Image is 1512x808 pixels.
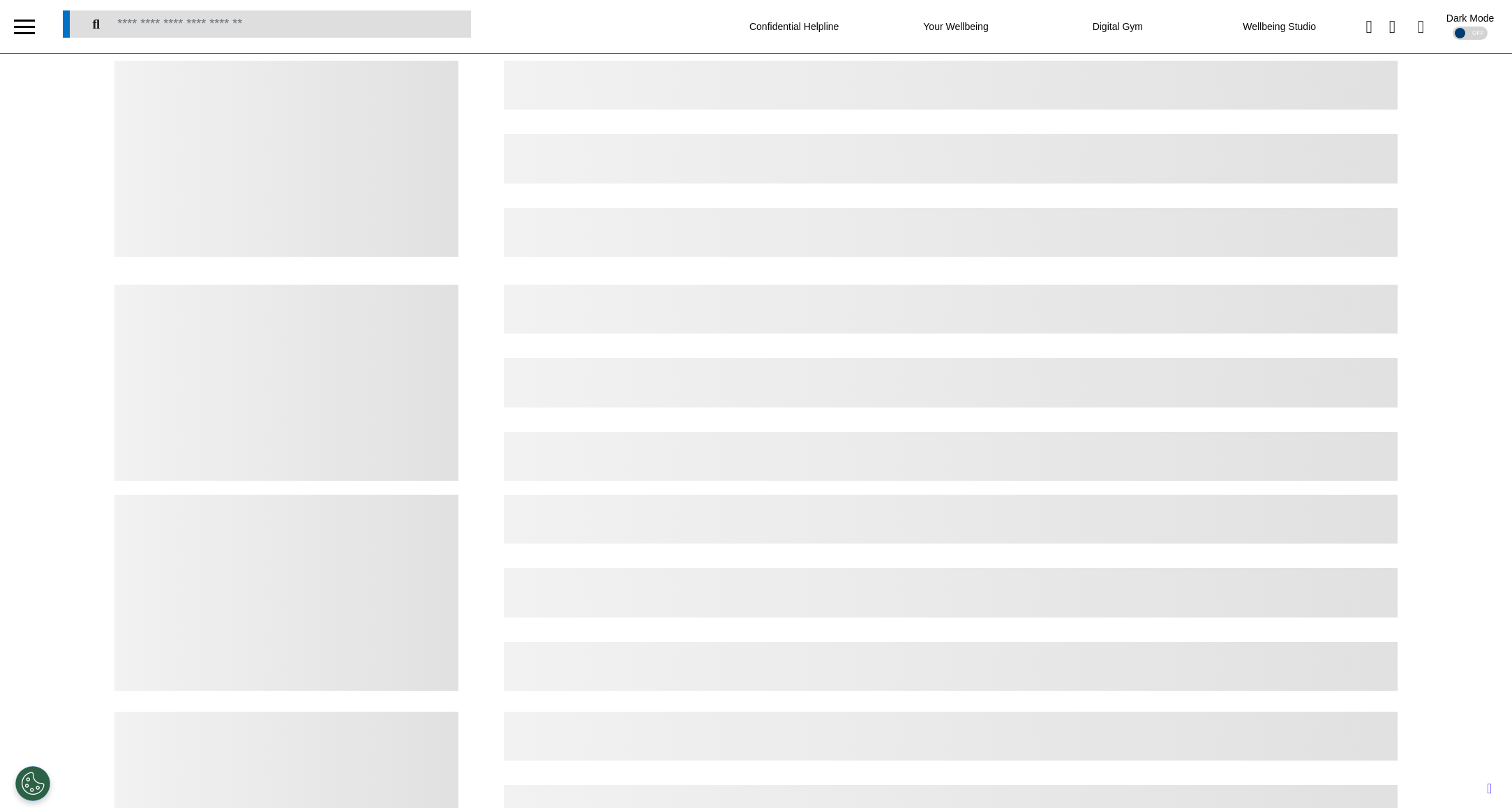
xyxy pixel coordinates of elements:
div: Digital Gym [1048,7,1188,46]
div: OFF [1453,27,1488,40]
div: Wellbeing Studio [1210,7,1349,46]
div: Dark Mode [1446,13,1494,23]
div: Your Wellbeing [886,7,1026,46]
div: Confidential Helpline [724,7,864,46]
button: Open Preferences [15,766,50,801]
